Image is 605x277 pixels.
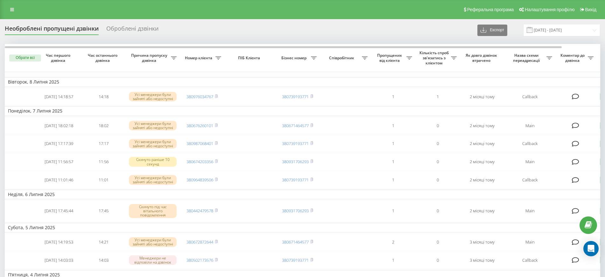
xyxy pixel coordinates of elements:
[81,252,126,269] td: 14:03
[282,208,309,214] a: 380931706293
[371,171,415,188] td: 1
[504,252,555,269] td: Callback
[81,234,126,251] td: 14:21
[42,53,76,63] span: Час першого дзвінка
[282,239,309,245] a: 380671464577
[460,88,504,105] td: 2 місяці тому
[86,53,121,63] span: Час останнього дзвінка
[282,177,309,183] a: 380739193771
[129,157,177,166] div: Скинуто раніше 10 секунд
[37,252,81,269] td: [DATE] 14:03:03
[415,171,460,188] td: 0
[419,50,451,65] span: Кількість спроб зв'язатись з клієнтом
[81,88,126,105] td: 14:18
[81,153,126,170] td: 11:56
[282,159,309,164] a: 380931706293
[559,53,588,63] span: Коментар до дзвінка
[129,237,177,247] div: Усі менеджери були зайняті або недоступні
[525,7,574,12] span: Налаштування профілю
[81,171,126,188] td: 11:01
[460,171,504,188] td: 2 місяці тому
[504,153,555,170] td: Main
[504,234,555,251] td: Main
[374,53,406,63] span: Пропущених від клієнта
[129,92,177,101] div: Усі менеджери були зайняті або недоступні
[5,25,99,35] div: Необроблені пропущені дзвінки
[415,153,460,170] td: 0
[508,53,546,63] span: Назва схеми переадресації
[371,135,415,152] td: 1
[371,234,415,251] td: 2
[37,200,81,222] td: [DATE] 17:45:44
[504,88,555,105] td: Callback
[129,255,177,265] div: Менеджери не відповіли на дзвінок
[37,171,81,188] td: [DATE] 11:01:46
[81,200,126,222] td: 17:45
[371,88,415,105] td: 1
[129,175,177,185] div: Усі менеджери були зайняті або недоступні
[183,55,215,61] span: Номер клієнта
[415,200,460,222] td: 0
[186,94,213,99] a: 380976034767
[504,135,555,152] td: Callback
[465,53,499,63] span: Як довго дзвінок втрачено
[186,123,213,128] a: 380676260101
[129,53,171,63] span: Причина пропуску дзвінка
[186,208,213,214] a: 380442479578
[106,25,158,35] div: Оброблені дзвінки
[37,135,81,152] td: [DATE] 17:17:39
[504,200,555,222] td: Main
[371,252,415,269] td: 1
[323,55,362,61] span: Співробітник
[415,252,460,269] td: 0
[282,94,309,99] a: 380739193771
[230,55,270,61] span: ПІБ Клієнта
[460,117,504,134] td: 2 місяці тому
[186,159,213,164] a: 380674203356
[460,135,504,152] td: 2 місяці тому
[37,153,81,170] td: [DATE] 11:56:57
[504,171,555,188] td: Callback
[467,7,514,12] span: Реферальна програма
[460,234,504,251] td: 3 місяці тому
[186,141,213,146] a: 380987068401
[129,204,177,218] div: Скинуто під час вітального повідомлення
[460,200,504,222] td: 2 місяці тому
[477,25,507,36] button: Експорт
[282,141,309,146] a: 380739193771
[583,241,599,256] div: Open Intercom Messenger
[186,239,213,245] a: 380672872644
[371,200,415,222] td: 1
[81,135,126,152] td: 17:17
[585,7,596,12] span: Вихід
[282,257,309,263] a: 380739193771
[9,55,41,62] button: Обрати всі
[371,117,415,134] td: 1
[460,252,504,269] td: 3 місяці тому
[282,123,309,128] a: 380671464577
[186,177,213,183] a: 380964839506
[415,135,460,152] td: 0
[415,88,460,105] td: 1
[504,117,555,134] td: Main
[129,121,177,130] div: Усі менеджери були зайняті або недоступні
[415,234,460,251] td: 0
[371,153,415,170] td: 1
[278,55,311,61] span: Бізнес номер
[81,117,126,134] td: 18:02
[37,234,81,251] td: [DATE] 14:19:53
[37,117,81,134] td: [DATE] 18:02:18
[460,153,504,170] td: 2 місяці тому
[37,88,81,105] td: [DATE] 14:18:57
[129,139,177,149] div: Усі менеджери були зайняті або недоступні
[415,117,460,134] td: 0
[186,257,213,263] a: 380502173576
